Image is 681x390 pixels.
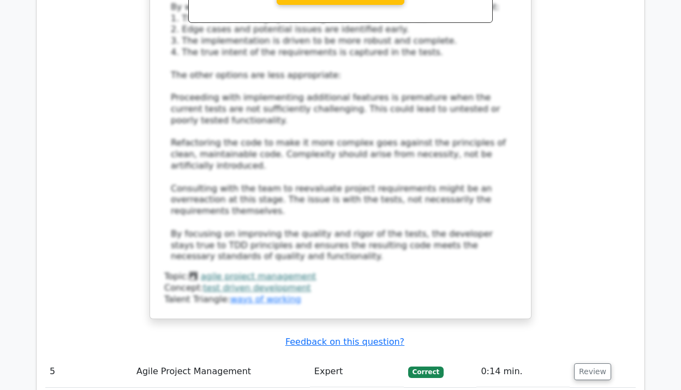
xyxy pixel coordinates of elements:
[201,271,316,281] a: agile project management
[132,356,310,387] td: Agile Project Management
[285,337,404,347] a: Feedback on this question?
[45,356,132,387] td: 5
[230,294,301,304] a: ways of working
[408,367,444,377] span: Correct
[164,283,517,294] div: Concept:
[204,283,311,293] a: test driven development
[164,271,517,283] div: Topic:
[164,271,517,305] div: Talent Triangle:
[310,356,404,387] td: Expert
[574,363,611,380] button: Review
[476,356,570,387] td: 0:14 min.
